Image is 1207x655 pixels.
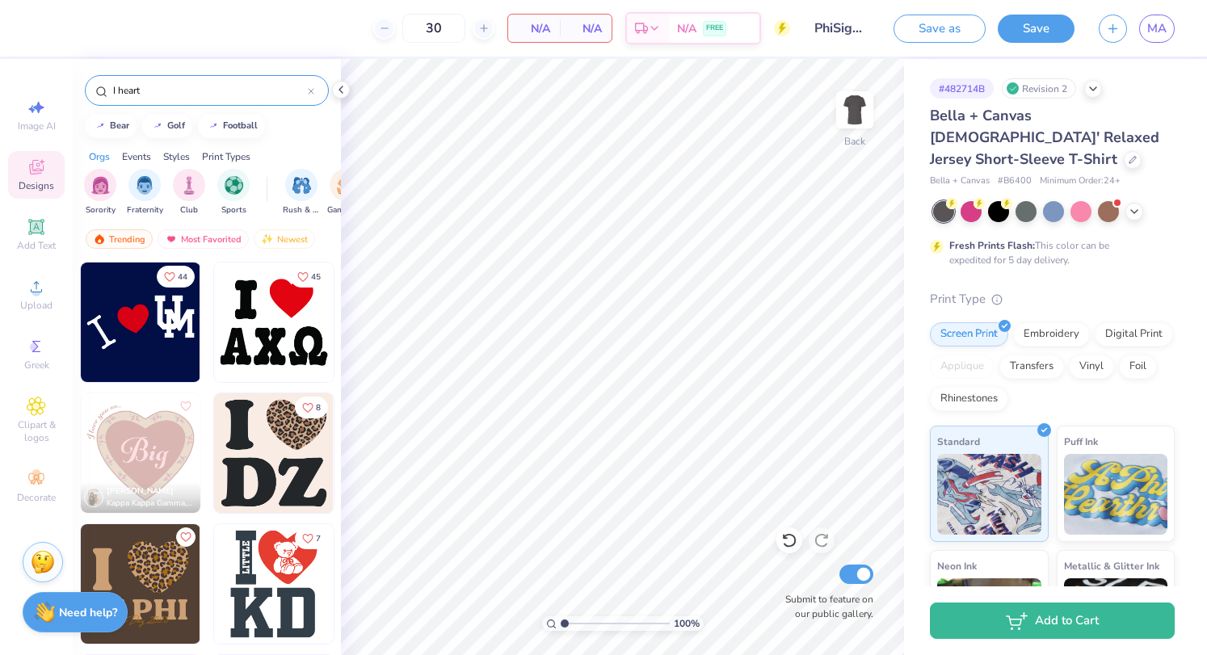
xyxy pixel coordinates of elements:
input: Untitled Design [802,12,881,44]
button: Save [998,15,1075,43]
div: Styles [163,149,190,164]
img: Sorority Image [91,176,110,195]
button: Save as [894,15,986,43]
div: Back [844,134,865,149]
strong: Fresh Prints Flash: [949,239,1035,252]
img: 87bf21f7-7cbc-4580-b71f-462699dbe127 [214,262,334,382]
button: Like [295,527,328,549]
img: Club Image [180,176,198,195]
img: 36439ac1-6004-44c9-8c4a-e041a434c586 [333,393,452,513]
span: Minimum Order: 24 + [1040,174,1121,188]
input: Try "Alpha" [111,82,308,99]
span: Greek [24,359,49,372]
div: Most Favorited [158,229,249,249]
button: Like [157,266,195,288]
button: filter button [217,169,250,216]
div: Screen Print [930,322,1008,346]
img: trend_line.gif [94,121,107,131]
span: 45 [311,273,321,281]
img: most_fav.gif [165,233,178,245]
span: Add Text [17,239,56,252]
button: bear [85,114,137,138]
div: Newest [254,229,315,249]
img: 0a427d8c-2b5b-4b5a-9a75-7f45e262968a [333,262,452,382]
div: Foil [1119,355,1157,379]
span: Designs [19,179,54,192]
span: Standard [937,433,980,450]
span: Club [180,204,198,216]
button: filter button [327,169,364,216]
span: Fraternity [127,204,163,216]
img: Newest.gif [261,233,274,245]
span: Image AI [18,120,56,132]
img: c3263789-f512-4222-94a6-ce31a0e6fbed [200,262,319,382]
input: – – [402,14,465,43]
div: Transfers [999,355,1064,379]
img: Fraternity Image [136,176,154,195]
button: golf [142,114,192,138]
img: trending.gif [93,233,106,245]
div: Trending [86,229,153,249]
img: trend_line.gif [207,121,220,131]
span: # B6400 [998,174,1032,188]
div: football [223,121,258,130]
div: Revision 2 [1002,78,1076,99]
strong: Need help? [59,605,117,620]
span: Sports [221,204,246,216]
div: Vinyl [1069,355,1114,379]
span: Decorate [17,491,56,504]
img: 67049e1c-eab8-4ee5-92ba-d084c3447a48 [200,524,319,644]
img: Standard [937,454,1041,535]
button: filter button [173,169,205,216]
span: Bella + Canvas [930,174,990,188]
span: Metallic & Glitter Ink [1064,557,1159,574]
div: # 482714B [930,78,994,99]
div: filter for Sports [217,169,250,216]
button: filter button [127,169,163,216]
span: Sorority [86,204,116,216]
div: bear [110,121,129,130]
div: Orgs [89,149,110,164]
img: 3c2a9396-36e5-4260-a48e-20d780a029fa [200,393,319,513]
div: Print Types [202,149,250,164]
button: filter button [283,169,320,216]
div: filter for Club [173,169,205,216]
img: Game Day Image [337,176,355,195]
div: filter for Fraternity [127,169,163,216]
div: This color can be expedited for 5 day delivery. [949,238,1148,267]
img: 44e16e10-c6b9-4d94-9b6d-35886b1fa948 [81,524,200,644]
span: Rush & Bid [283,204,320,216]
img: Back [839,94,871,126]
img: e0b21e21-bfe3-471a-bac7-67d9fa3d1b0d [333,524,452,644]
button: Like [176,527,196,547]
div: Embroidery [1013,322,1090,346]
span: Clipart & logos [8,418,65,444]
div: Applique [930,355,995,379]
img: 8db22e42-ca29-4596-bf67-90f6876a8ccf [81,393,200,513]
img: Avatar [84,488,103,507]
span: MA [1147,19,1167,38]
img: trend_line.gif [151,121,164,131]
img: Sports Image [225,176,243,195]
div: filter for Game Day [327,169,364,216]
button: Like [290,266,328,288]
img: Rush & Bid Image [292,176,311,195]
span: Neon Ink [937,557,977,574]
span: [PERSON_NAME] [107,485,174,497]
button: Add to Cart [930,603,1175,639]
label: Submit to feature on our public gallery. [776,592,873,621]
span: FREE [706,23,723,34]
span: Upload [20,299,53,312]
div: golf [167,121,185,130]
button: Like [176,397,196,416]
div: Events [122,149,151,164]
span: Bella + Canvas [DEMOGRAPHIC_DATA]' Relaxed Jersey Short-Sleeve T-Shirt [930,106,1159,169]
button: Like [295,397,328,418]
img: 5f870a0d-89a8-4251-892c-037125fae807 [81,262,200,382]
span: N/A [518,20,550,37]
div: Digital Print [1095,322,1173,346]
img: e13f3499-98a9-4ffb-b941-c9bccb829f55 [214,524,334,644]
span: 8 [316,404,321,412]
div: filter for Rush & Bid [283,169,320,216]
span: 7 [316,535,321,543]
